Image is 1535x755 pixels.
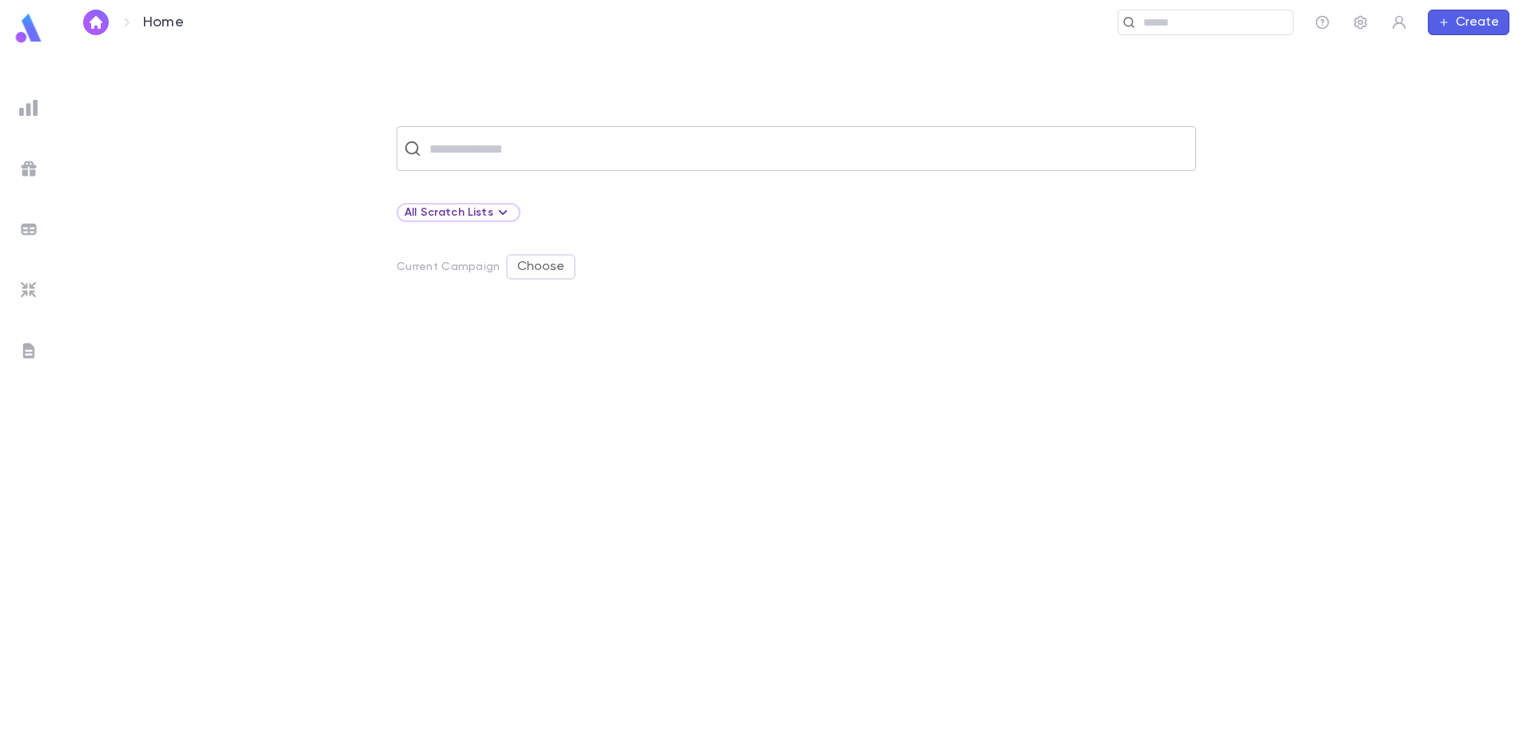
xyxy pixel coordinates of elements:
img: batches_grey.339ca447c9d9533ef1741baa751efc33.svg [19,220,38,239]
p: Current Campaign [397,260,500,273]
div: All Scratch Lists [405,203,512,222]
img: logo [13,13,45,44]
img: campaigns_grey.99e729a5f7ee94e3726e6486bddda8f1.svg [19,159,38,178]
button: Create [1428,10,1509,35]
div: All Scratch Lists [397,203,520,222]
p: Home [143,14,184,31]
img: reports_grey.c525e4749d1bce6a11f5fe2a8de1b229.svg [19,98,38,117]
img: letters_grey.7941b92b52307dd3b8a917253454ce1c.svg [19,341,38,360]
img: imports_grey.530a8a0e642e233f2baf0ef88e8c9fcb.svg [19,280,38,300]
button: Choose [506,254,576,280]
img: home_white.a664292cf8c1dea59945f0da9f25487c.svg [86,16,106,29]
